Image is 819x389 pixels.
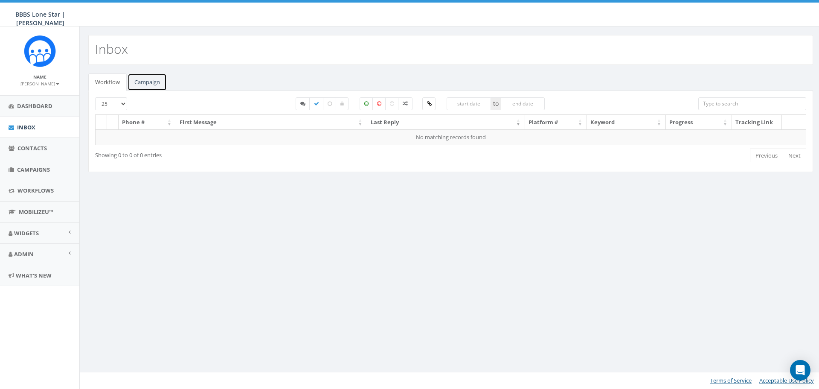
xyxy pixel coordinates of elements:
a: Next [783,149,806,163]
label: Completed [309,97,324,110]
label: Clicked [422,97,436,110]
span: Contacts [17,144,47,152]
small: [PERSON_NAME] [20,81,59,87]
span: Campaigns [17,166,50,173]
span: Workflows [17,187,54,194]
span: Dashboard [17,102,52,110]
div: Showing 0 to 0 of 0 entries [95,148,384,159]
a: Campaign [128,73,167,91]
span: Widgets [14,229,39,237]
label: Mixed [398,97,412,110]
span: Inbox [17,123,35,131]
input: end date [501,97,545,110]
th: Tracking Link [732,115,782,130]
a: [PERSON_NAME] [20,79,59,87]
h2: Inbox [95,42,128,56]
span: MobilizeU™ [19,208,53,216]
span: BBBS Lone Star | [PERSON_NAME] [15,10,65,27]
input: start date [447,97,491,110]
td: No matching records found [96,129,806,145]
th: Last Reply: activate to sort column ascending [367,115,525,130]
th: Platform #: activate to sort column ascending [525,115,587,130]
label: Neutral [385,97,399,110]
th: Phone #: activate to sort column ascending [119,115,176,130]
img: Rally_Corp_Icon_1.png [24,35,56,67]
span: What's New [16,272,52,279]
a: Workflow [88,73,127,91]
input: Type to search [698,97,806,110]
th: First Message: activate to sort column ascending [176,115,367,130]
a: Previous [750,149,783,163]
label: Negative [372,97,386,110]
label: Closed [336,97,349,110]
th: Keyword: activate to sort column ascending [587,115,666,130]
div: Open Intercom Messenger [790,360,810,380]
span: to [491,97,501,110]
small: Name [33,74,46,80]
a: Terms of Service [710,377,752,384]
th: Progress: activate to sort column ascending [666,115,732,130]
a: Acceptable Use Policy [759,377,814,384]
label: Positive [360,97,373,110]
label: Started [296,97,310,110]
span: Admin [14,250,34,258]
label: Expired [323,97,337,110]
